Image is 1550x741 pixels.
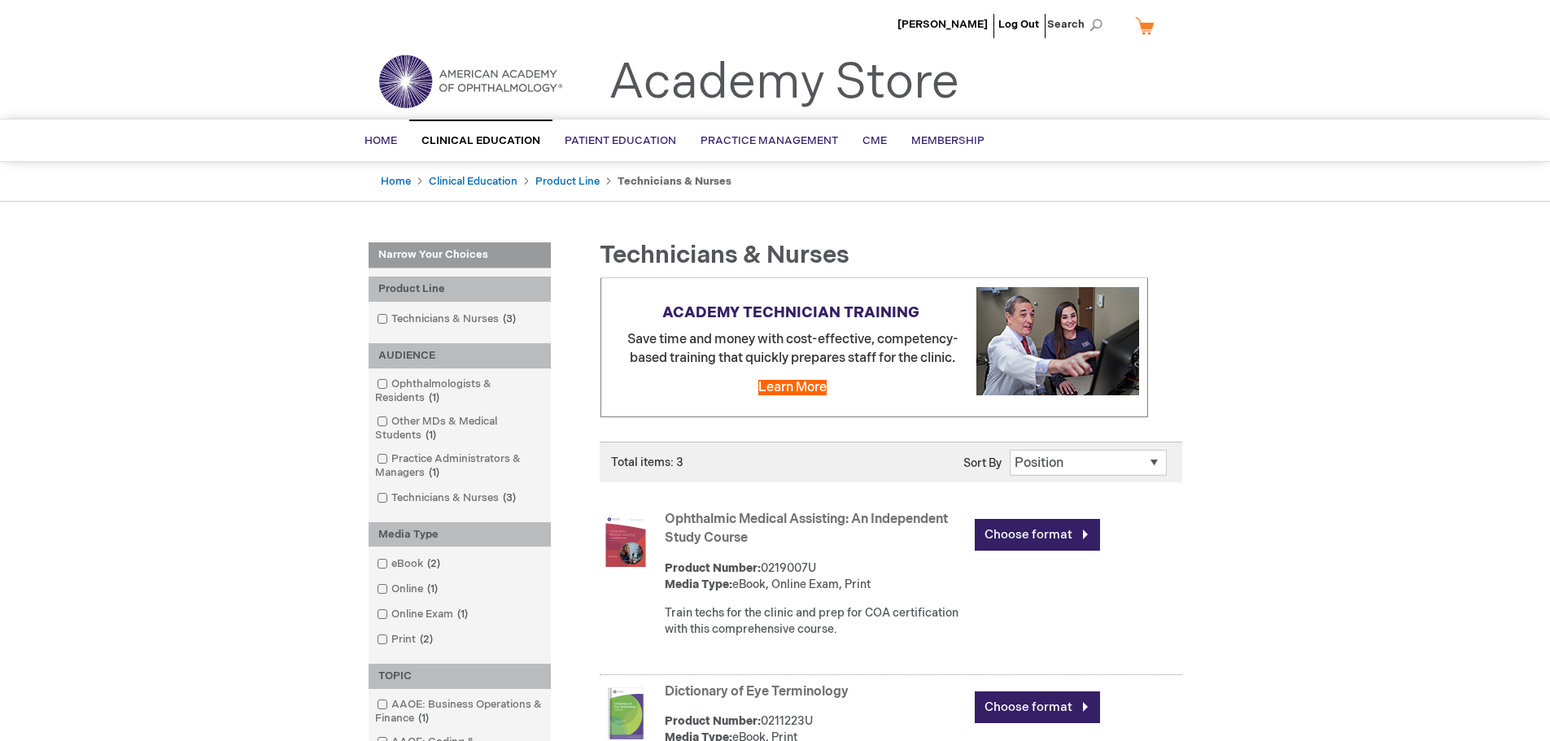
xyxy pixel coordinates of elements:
[429,175,517,188] a: Clinical Education
[373,414,547,443] a: Other MDs & Medical Students1
[600,687,652,739] img: Dictionary of Eye Terminology
[535,175,600,188] a: Product Line
[897,18,988,31] a: [PERSON_NAME]
[369,522,551,547] div: Media Type
[1047,8,1109,41] span: Search
[425,391,443,404] span: 1
[373,556,447,572] a: eBook2
[421,134,540,147] span: Clinical Education
[963,456,1002,470] label: Sort By
[565,134,676,147] span: Patient Education
[369,664,551,689] div: TOPIC
[453,608,472,621] span: 1
[975,691,1100,723] a: Choose format
[862,134,887,147] span: CME
[665,684,849,700] a: Dictionary of Eye Terminology
[373,377,547,406] a: Ophthalmologists & Residents1
[609,54,959,112] a: Academy Store
[665,605,967,638] div: Train techs for the clinic and prep for COA certification with this comprehensive course.
[499,491,520,504] span: 3
[665,714,761,728] strong: Product Number:
[758,380,827,395] a: Learn More
[416,633,437,646] span: 2
[662,304,919,321] strong: ACADEMY TECHNICIAN TRAINING
[600,515,652,567] img: Ophthalmic Medical Assisting: An Independent Study Course
[369,242,551,268] strong: Narrow Your Choices
[373,490,522,506] a: Technicians & Nurses3
[423,557,444,570] span: 2
[373,582,444,597] a: Online1
[976,287,1139,395] img: Explore cost-effective Academy technician training programs
[373,451,547,481] a: Practice Administrators & Managers1
[665,561,761,575] strong: Product Number:
[975,519,1100,551] a: Choose format
[665,578,732,591] strong: Media Type:
[365,134,397,147] span: Home
[373,697,547,726] a: AAOE: Business Operations & Finance1
[373,632,439,647] a: Print2
[369,277,551,302] div: Product Line
[600,241,849,270] span: Technicians & Nurses
[665,512,948,546] a: Ophthalmic Medical Assisting: An Independent Study Course
[425,466,443,479] span: 1
[381,175,411,188] a: Home
[373,312,522,327] a: Technicians & Nurses3
[421,429,440,442] span: 1
[911,134,985,147] span: Membership
[701,134,838,147] span: Practice Management
[423,582,442,595] span: 1
[373,607,474,622] a: Online Exam1
[611,455,683,469] span: Total items: 3
[499,312,520,325] span: 3
[414,712,433,725] span: 1
[618,175,731,188] strong: Technicians & Nurses
[609,331,1139,368] p: Save time and money with cost-effective, competency-based training that quickly prepares staff fo...
[369,343,551,368] div: AUDIENCE
[665,560,967,593] div: 0219007U eBook, Online Exam, Print
[998,18,1039,31] a: Log Out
